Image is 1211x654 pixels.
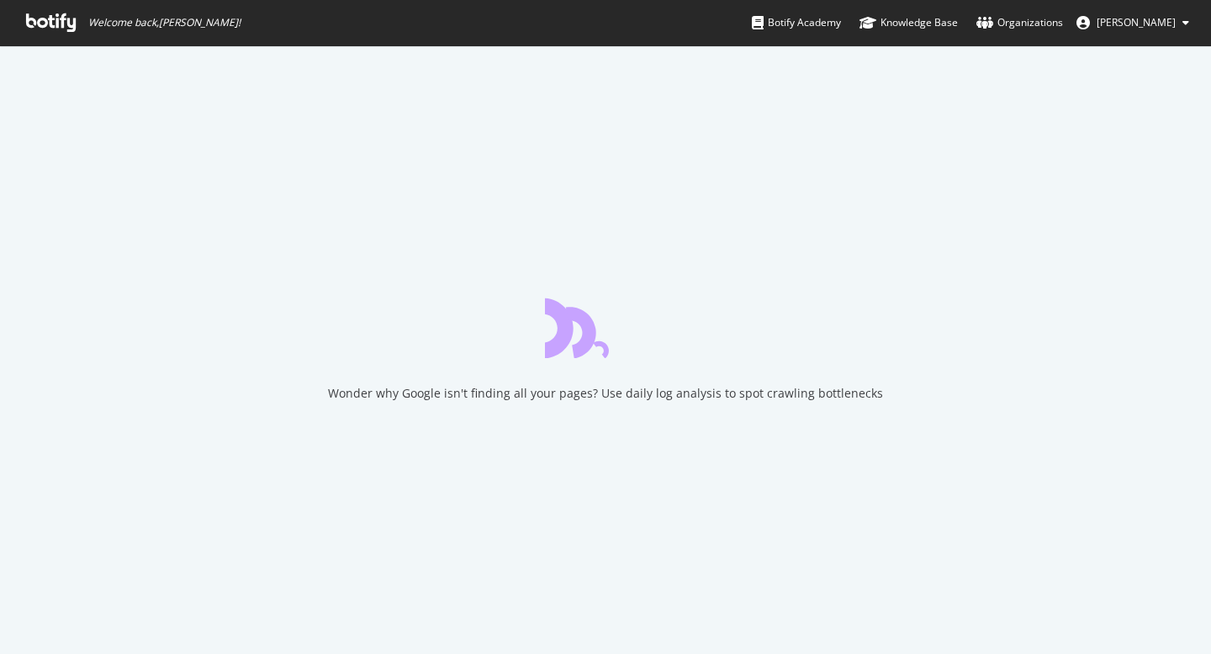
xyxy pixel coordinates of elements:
div: Knowledge Base [859,14,958,31]
div: Botify Academy [752,14,841,31]
span: Nadine BAMOGO [1097,15,1176,29]
div: animation [545,298,666,358]
span: Welcome back, [PERSON_NAME] ! [88,16,241,29]
div: Organizations [976,14,1063,31]
div: Wonder why Google isn't finding all your pages? Use daily log analysis to spot crawling bottlenecks [328,385,883,402]
button: [PERSON_NAME] [1063,9,1203,36]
